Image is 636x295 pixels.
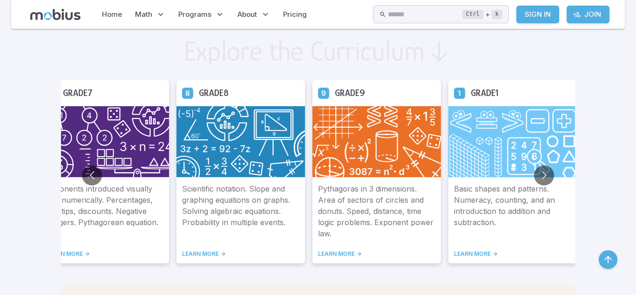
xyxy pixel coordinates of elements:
[135,9,152,20] span: Math
[462,10,483,19] kbd: Ctrl
[183,37,425,65] h2: Explore the Curriculum
[46,183,163,239] p: Exponents introduced visually and numerically. Percentages, tax, tips, discounts. Negative intege...
[534,165,554,185] button: Go to next slide
[448,106,577,178] img: Grade 1
[312,106,441,178] img: Grade 9
[318,87,329,98] a: Grade 9
[454,250,571,258] a: LEARN MORE ->
[178,9,211,20] span: Programs
[182,87,193,98] a: Grade 8
[318,250,435,258] a: LEARN MORE ->
[46,250,163,258] a: LEARN MORE ->
[63,86,93,100] h5: Grade 7
[41,106,169,178] img: Grade 7
[99,4,125,25] a: Home
[182,250,299,258] a: LEARN MORE ->
[199,86,229,100] h5: Grade 8
[567,6,609,23] a: Join
[176,106,305,178] img: Grade 8
[462,9,502,20] div: +
[335,86,365,100] h5: Grade 9
[182,183,299,239] p: Scientific notation. Slope and graphing equations on graphs. Solving algebraic equations. Probabi...
[280,4,310,25] a: Pricing
[492,10,502,19] kbd: k
[471,86,499,100] h5: Grade 1
[237,9,257,20] span: About
[454,183,571,239] p: Basic shapes and patterns. Numeracy, counting, and an introduction to addition and subtraction.
[516,6,559,23] a: Sign In
[318,183,435,239] p: Pythagoras in 3 dimensions. Area of sectors of circles and donuts. Speed, distance, time logic pr...
[454,87,465,98] a: Grade 1
[82,165,102,185] button: Go to previous slide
